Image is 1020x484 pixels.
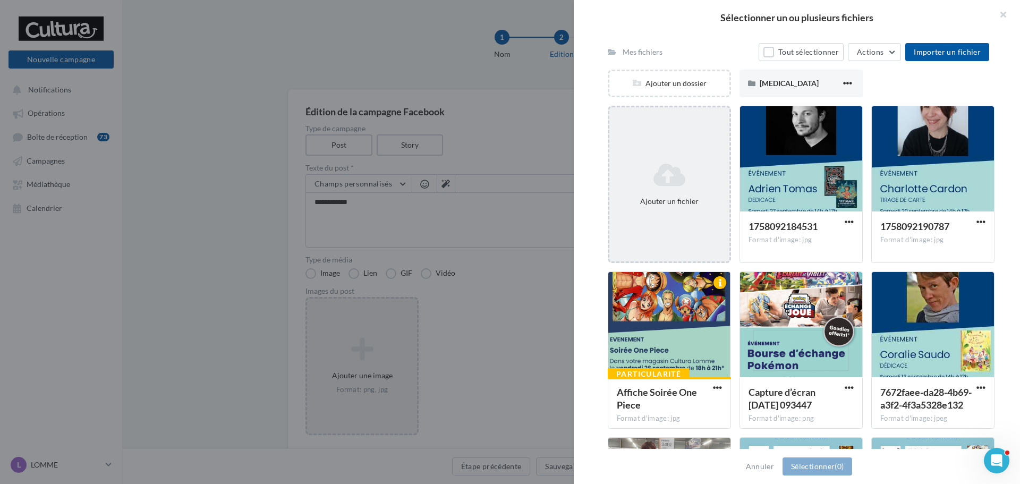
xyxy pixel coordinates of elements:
span: 7672faee-da28-4b69-a3f2-4f3a5328e132 [880,386,972,411]
button: Actions [848,43,901,61]
div: Particularité [608,368,690,380]
span: [MEDICAL_DATA] [760,79,819,88]
div: Format d'image: jpg [749,235,854,245]
div: Mes fichiers [623,47,662,57]
button: Importer un fichier [905,43,989,61]
div: Ajouter un dossier [609,78,729,89]
span: (0) [835,462,844,471]
button: Tout sélectionner [759,43,844,61]
div: Ajouter un fichier [614,196,725,207]
h2: Sélectionner un ou plusieurs fichiers [591,13,1003,22]
div: Format d'image: jpg [617,414,722,423]
span: 1758092184531 [749,220,818,232]
div: Format d'image: jpg [880,235,985,245]
button: Annuler [742,460,778,473]
span: 1758092190787 [880,220,949,232]
span: Capture d’écran 2025-09-12 093447 [749,386,815,411]
span: Importer un fichier [914,47,981,56]
span: Actions [857,47,883,56]
iframe: Intercom live chat [984,448,1009,473]
div: Format d'image: png [749,414,854,423]
button: Sélectionner(0) [783,457,852,475]
span: Affiche Soirée One Piece [617,386,697,411]
div: Format d'image: jpeg [880,414,985,423]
